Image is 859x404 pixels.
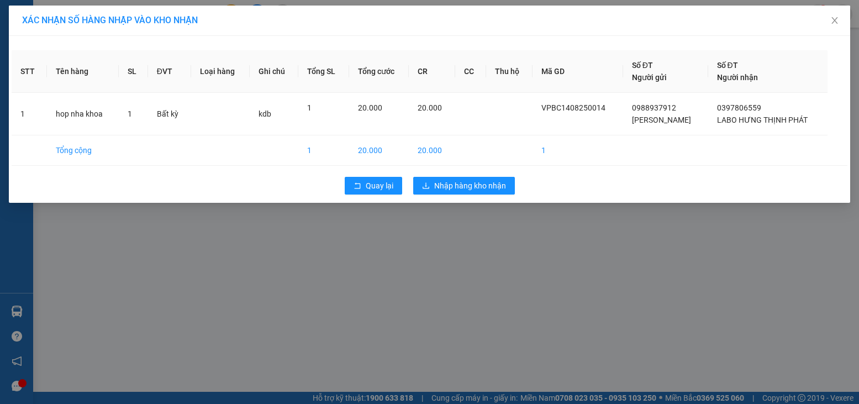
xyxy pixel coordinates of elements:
[12,50,47,93] th: STT
[533,50,623,93] th: Mã GD
[259,109,271,118] span: kdb
[717,116,808,124] span: LABO HƯNG THỊNH PHÁT
[422,182,430,191] span: download
[298,50,349,93] th: Tổng SL
[128,109,132,118] span: 1
[717,61,738,70] span: Số ĐT
[632,116,691,124] span: [PERSON_NAME]
[298,135,349,166] td: 1
[819,6,850,36] button: Close
[830,16,839,25] span: close
[22,15,198,25] span: XÁC NHẬN SỐ HÀNG NHẬP VÀO KHO NHẬN
[47,50,118,93] th: Tên hàng
[434,180,506,192] span: Nhập hàng kho nhận
[455,50,486,93] th: CC
[409,135,455,166] td: 20.000
[119,50,148,93] th: SL
[632,73,667,82] span: Người gửi
[409,50,455,93] th: CR
[366,180,393,192] span: Quay lại
[191,50,249,93] th: Loại hàng
[12,93,47,135] td: 1
[349,50,409,93] th: Tổng cước
[717,73,758,82] span: Người nhận
[413,177,515,195] button: downloadNhập hàng kho nhận
[717,103,761,112] span: 0397806559
[349,135,409,166] td: 20.000
[541,103,605,112] span: VPBC1408250014
[358,103,382,112] span: 20.000
[47,93,118,135] td: hop nha khoa
[632,103,676,112] span: 0988937912
[533,135,623,166] td: 1
[354,182,361,191] span: rollback
[345,177,402,195] button: rollbackQuay lại
[486,50,533,93] th: Thu hộ
[148,50,192,93] th: ĐVT
[148,93,192,135] td: Bất kỳ
[47,135,118,166] td: Tổng cộng
[250,50,299,93] th: Ghi chú
[307,103,312,112] span: 1
[418,103,442,112] span: 20.000
[632,61,653,70] span: Số ĐT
